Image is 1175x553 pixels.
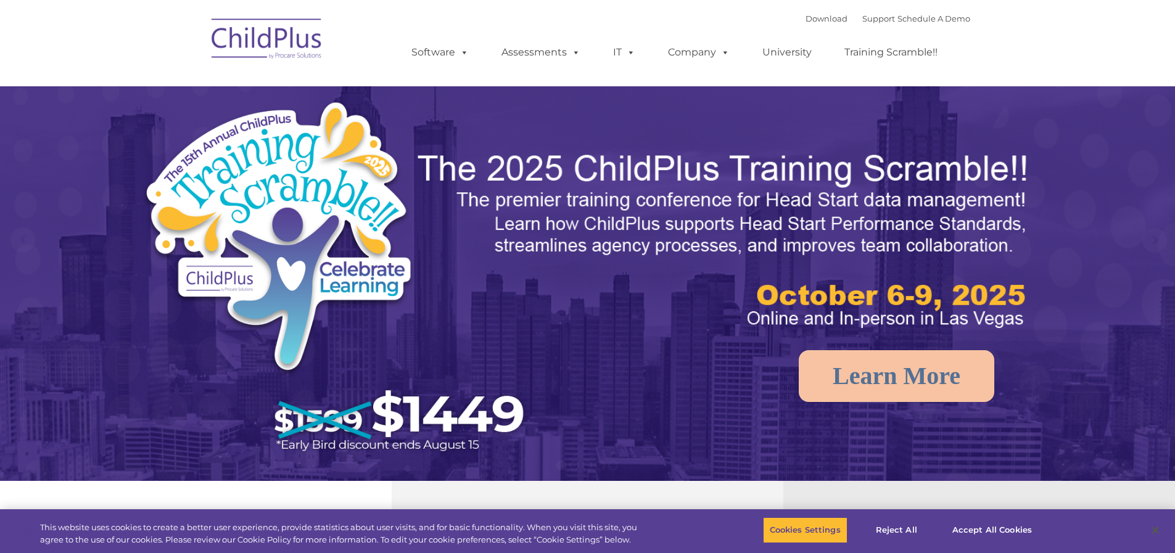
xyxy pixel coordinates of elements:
span: Last name [171,81,209,91]
font: | [806,14,970,23]
a: Schedule A Demo [897,14,970,23]
a: Training Scramble!! [832,40,950,65]
a: Support [862,14,895,23]
a: IT [601,40,648,65]
button: Accept All Cookies [946,517,1039,543]
a: Download [806,14,847,23]
button: Reject All [858,517,935,543]
button: Cookies Settings [763,517,847,543]
span: Phone number [171,132,224,141]
button: Close [1142,517,1169,544]
img: ChildPlus by Procare Solutions [205,10,329,72]
a: Assessments [489,40,593,65]
a: Company [656,40,742,65]
a: Software [399,40,481,65]
a: Learn More [799,350,994,402]
a: University [750,40,824,65]
div: This website uses cookies to create a better user experience, provide statistics about user visit... [40,522,646,546]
